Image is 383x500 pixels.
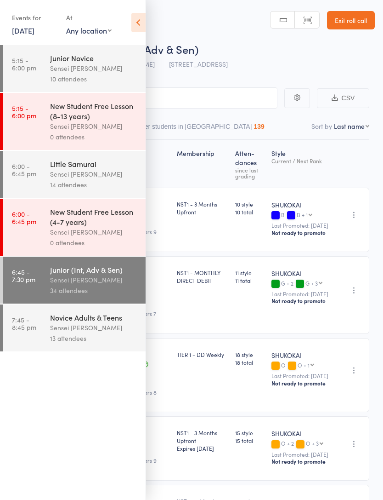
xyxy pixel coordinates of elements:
time: 6:00 - 6:45 pm [12,210,36,225]
div: since last grading [235,167,264,179]
div: SHUKOKAI [271,269,332,278]
div: Not ready to promote [271,229,332,236]
div: Not ready to promote [271,458,332,465]
a: [DATE] [12,25,34,35]
a: Exit roll call [327,11,375,29]
small: Last Promoted: [DATE] [271,291,332,297]
div: TIER 1 - DD Weekly [177,351,228,358]
div: Not ready to promote [271,297,332,305]
div: 0 attendees [50,237,138,248]
span: 18 style [235,351,264,358]
time: 7:45 - 8:45 pm [12,316,36,331]
a: 6:00 -6:45 pmNew Student Free Lesson (4-7 years)Sensei [PERSON_NAME]0 attendees [3,199,146,256]
div: O + 3 [306,440,319,446]
div: Any location [66,25,112,35]
span: 18 total [235,358,264,366]
div: Sensei [PERSON_NAME] [50,121,138,132]
div: 139 [253,123,264,130]
button: CSV [317,88,369,108]
div: 14 attendees [50,179,138,190]
time: 5:15 - 6:00 pm [12,104,36,119]
div: 34 attendees [50,285,138,296]
div: SHUKOKAI [271,429,332,438]
span: 11 style [235,269,264,276]
div: Sensei [PERSON_NAME] [50,275,138,285]
div: Sensei [PERSON_NAME] [50,227,138,237]
div: B [271,212,332,219]
span: 15 style [235,429,264,437]
span: 10 total [235,208,264,216]
div: Not ready to promote [271,379,332,387]
div: B + 1 [297,212,308,218]
small: Last Promoted: [DATE] [271,451,332,458]
div: Junior Novice [50,53,138,63]
time: 5:15 - 6:00 pm [12,57,36,71]
div: Little Samurai [50,159,138,169]
div: NST1 - 3 Months Upfront [177,429,228,452]
div: SHUKOKAI [271,200,332,209]
a: 6:45 -7:30 pmJunior (Int, Adv & Sen)Sensei [PERSON_NAME]34 attendees [3,257,146,304]
div: G + 3 [305,280,318,286]
time: 6:00 - 6:45 pm [12,162,36,177]
div: Novice Adults & Teens [50,312,138,322]
div: Events for [12,10,57,25]
div: Style [268,144,336,184]
div: Sensei [PERSON_NAME] [50,169,138,179]
label: Sort by [311,121,332,131]
div: NST1 - 3 Months Upfront [177,200,228,216]
div: Membership [173,144,231,184]
div: 13 attendees [50,333,138,344]
div: O + 2 [271,440,332,448]
span: 10 style [235,200,264,208]
div: Atten­dances [231,144,267,184]
a: 6:00 -6:45 pmLittle SamuraiSensei [PERSON_NAME]14 attendees [3,151,146,198]
div: 0 attendees [50,132,138,142]
div: Sensei [PERSON_NAME] [50,63,138,74]
a: 5:15 -6:00 pmNew Student Free Lesson (8-13 years)Sensei [PERSON_NAME]0 attendees [3,93,146,150]
div: New Student Free Lesson (4-7 years) [50,207,138,227]
div: Sensei [PERSON_NAME] [50,322,138,333]
div: Junior (Int, Adv & Sen) [50,264,138,275]
div: O [271,362,332,370]
div: O + 1 [298,362,310,368]
div: NST1 - MONTHLY DIRECT DEBIT [177,269,228,284]
span: [STREET_ADDRESS] [169,59,228,69]
button: Other students in [GEOGRAPHIC_DATA]139 [134,118,265,139]
div: At [66,10,112,25]
div: SHUKOKAI [271,351,332,360]
div: 10 attendees [50,74,138,84]
a: 7:45 -8:45 pmNovice Adults & TeensSensei [PERSON_NAME]13 attendees [3,305,146,351]
div: Current / Next Rank [271,158,332,164]
span: 11 total [235,276,264,284]
a: 5:15 -6:00 pmJunior NoviceSensei [PERSON_NAME]10 attendees [3,45,146,92]
div: Expires [DATE] [177,444,228,452]
span: 15 total [235,437,264,444]
div: G + 2 [271,280,332,288]
time: 6:45 - 7:30 pm [12,268,35,283]
div: New Student Free Lesson (8-13 years) [50,101,138,121]
div: Last name [334,121,365,131]
small: Last Promoted: [DATE] [271,373,332,379]
small: Last Promoted: [DATE] [271,222,332,229]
